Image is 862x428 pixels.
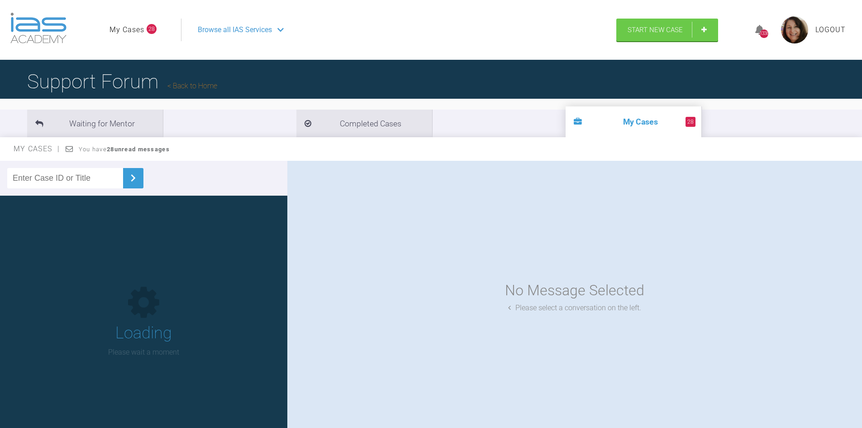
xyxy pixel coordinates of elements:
span: You have [79,146,170,153]
strong: 28 unread messages [107,146,170,153]
span: 28 [686,117,695,127]
span: 28 [147,24,157,34]
div: No Message Selected [505,279,644,302]
span: Browse all IAS Services [198,24,272,36]
a: Logout [815,24,846,36]
li: My Cases [566,106,701,137]
input: Enter Case ID or Title [7,168,123,188]
div: 1338 [760,29,768,38]
h1: Support Forum [27,66,217,97]
img: logo-light.3e3ef733.png [10,13,67,43]
h1: Loading [115,320,172,346]
a: Start New Case [616,19,718,41]
a: Back to Home [167,82,217,90]
img: chevronRight.28bd32b0.svg [126,171,140,185]
img: profile.png [781,16,808,43]
a: My Cases [110,24,144,36]
span: My Cases [14,144,60,153]
p: Please wait a moment [108,346,179,358]
div: Please select a conversation on the left. [508,302,641,314]
li: Completed Cases [296,110,432,137]
span: Start New Case [628,26,683,34]
li: Waiting for Mentor [27,110,163,137]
